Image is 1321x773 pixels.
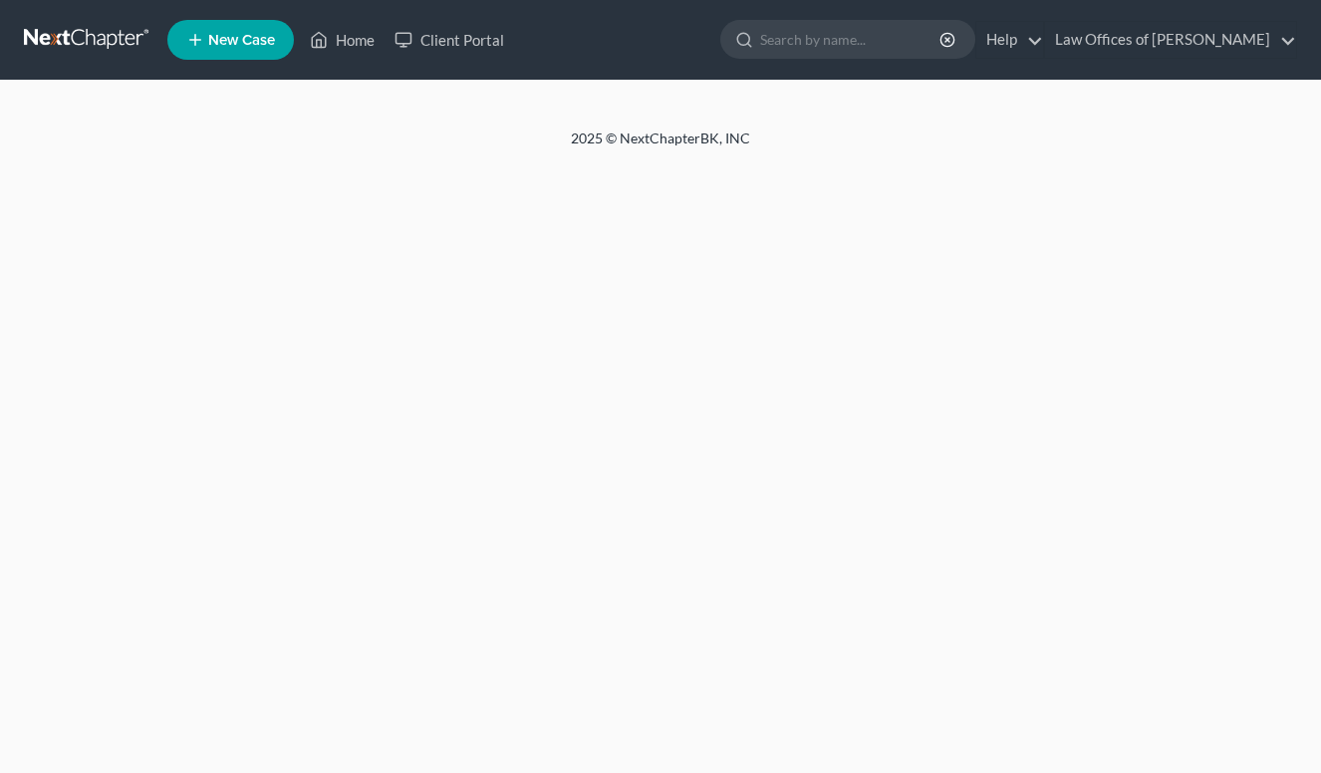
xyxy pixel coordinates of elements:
[1045,22,1296,58] a: Law Offices of [PERSON_NAME]
[976,22,1043,58] a: Help
[760,21,942,58] input: Search by name...
[300,22,385,58] a: Home
[208,33,275,48] span: New Case
[93,129,1228,164] div: 2025 © NextChapterBK, INC
[385,22,514,58] a: Client Portal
